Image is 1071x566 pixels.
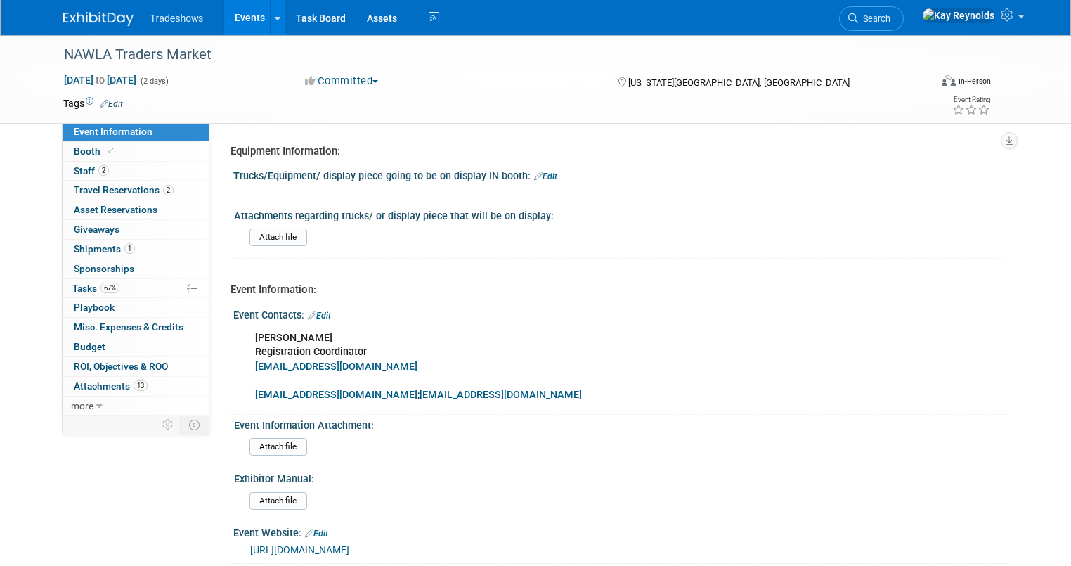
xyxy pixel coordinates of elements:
a: Edit [100,99,123,109]
a: Misc. Expenses & Credits [63,318,209,337]
a: more [63,397,209,416]
div: NAWLA Traders Market [59,42,912,67]
a: Travel Reservations2 [63,181,209,200]
span: ROI, Objectives & ROO [74,361,168,372]
img: Kay Reynolds [922,8,995,23]
a: Booth [63,142,209,161]
a: [URL][DOMAIN_NAME] [250,544,349,555]
span: Tasks [72,283,119,294]
span: Budget [74,341,105,352]
span: 2 [98,165,109,176]
div: Event Website: [233,522,1008,541]
span: to [93,75,107,86]
a: Edit [305,529,328,539]
span: Staff [74,165,109,176]
a: Search [839,6,904,31]
a: ROI, Objectives & ROO [63,357,209,376]
div: Event Information Attachment: [234,415,1002,432]
b: [PERSON_NAME] [255,332,332,344]
span: (2 days) [139,77,169,86]
a: [EMAIL_ADDRESS][DOMAIN_NAME] [255,361,417,373]
span: Asset Reservations [74,204,157,215]
span: Search [858,13,890,24]
td: Tags [63,96,123,110]
a: Tasks67% [63,279,209,298]
span: Sponsorships [74,263,134,274]
span: Giveaways [74,224,119,235]
td: Personalize Event Tab Strip [156,416,181,434]
a: Shipments1 [63,240,209,259]
b: Registration Coordinator [255,346,367,358]
span: 13 [134,380,148,391]
button: Committed [300,74,384,89]
span: Booth [74,146,117,157]
a: Edit [308,311,331,321]
i: Booth reservation complete [107,147,114,155]
b: ; [255,389,582,401]
td: Toggle Event Tabs [180,416,209,434]
span: Misc. Expenses & Credits [74,321,183,333]
span: 1 [124,243,135,254]
a: Attachments13 [63,377,209,396]
a: [EMAIL_ADDRESS][DOMAIN_NAME] [420,389,582,401]
div: In-Person [958,76,991,86]
span: Tradeshows [150,13,204,24]
span: more [71,400,93,411]
a: Sponsorships [63,259,209,278]
img: ExhibitDay [63,12,134,26]
span: Attachments [74,380,148,392]
a: Playbook [63,298,209,317]
span: 2 [163,185,174,195]
span: Playbook [74,302,115,313]
a: Event Information [63,122,209,141]
div: Attachments regarding trucks/ or display piece that will be on display: [234,205,1002,223]
a: [EMAIL_ADDRESS][DOMAIN_NAME] [255,389,417,401]
div: Event Format [854,73,991,94]
span: [DATE] [DATE] [63,74,137,86]
div: Exhibitor Manual: [234,468,1002,486]
a: Edit [534,172,557,181]
img: Format-Inperson.png [942,75,956,86]
div: Event Information: [231,283,998,297]
span: Travel Reservations [74,184,174,195]
span: Shipments [74,243,135,255]
a: Budget [63,337,209,356]
a: Asset Reservations [63,200,209,219]
div: Trucks/Equipment/ display piece going to be on display IN booth: [233,165,1008,184]
a: Giveaways [63,220,209,239]
span: Event Information [74,126,152,137]
span: [US_STATE][GEOGRAPHIC_DATA], [GEOGRAPHIC_DATA] [628,77,850,88]
div: Event Rating [952,96,990,103]
a: Staff2 [63,162,209,181]
div: Equipment Information: [231,144,998,159]
span: 67% [100,283,119,293]
div: Event Contacts: [233,304,1008,323]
